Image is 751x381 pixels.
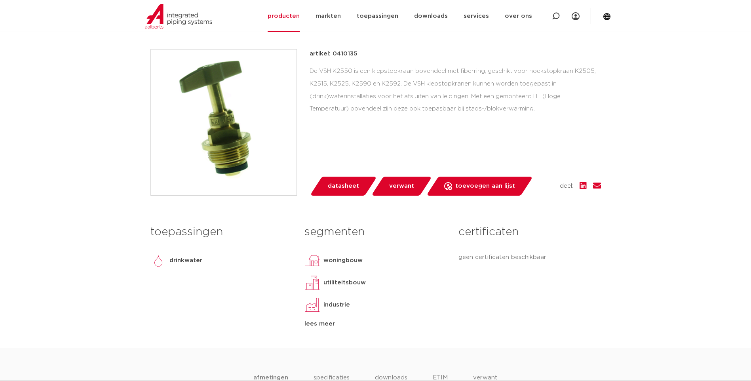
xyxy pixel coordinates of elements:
[169,256,202,265] p: drinkwater
[323,278,366,288] p: utiliteitsbouw
[328,180,359,192] span: datasheet
[150,224,293,240] h3: toepassingen
[310,177,377,196] a: datasheet
[304,275,320,291] img: utiliteitsbouw
[304,297,320,313] img: industrie
[304,319,447,329] div: lees meer
[458,253,601,262] p: geen certificaten beschikbaar
[389,180,414,192] span: verwant
[371,177,432,196] a: verwant
[455,180,515,192] span: toevoegen aan lijst
[151,50,297,195] img: Product Image for VSH klepstopkraan bovendeel voor G3/4" (M30x1,5)
[310,49,357,59] p: artikel: 0410135
[150,253,166,269] img: drinkwater
[458,224,601,240] h3: certificaten
[310,65,601,115] div: De VSH K2550 is een klepstopkraan bovendeel met fiberring, geschikt voor hoekstopkraan K2505, K25...
[323,300,350,310] p: industrie
[323,256,363,265] p: woningbouw
[560,181,573,191] span: deel:
[304,253,320,269] img: woningbouw
[304,224,447,240] h3: segmenten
